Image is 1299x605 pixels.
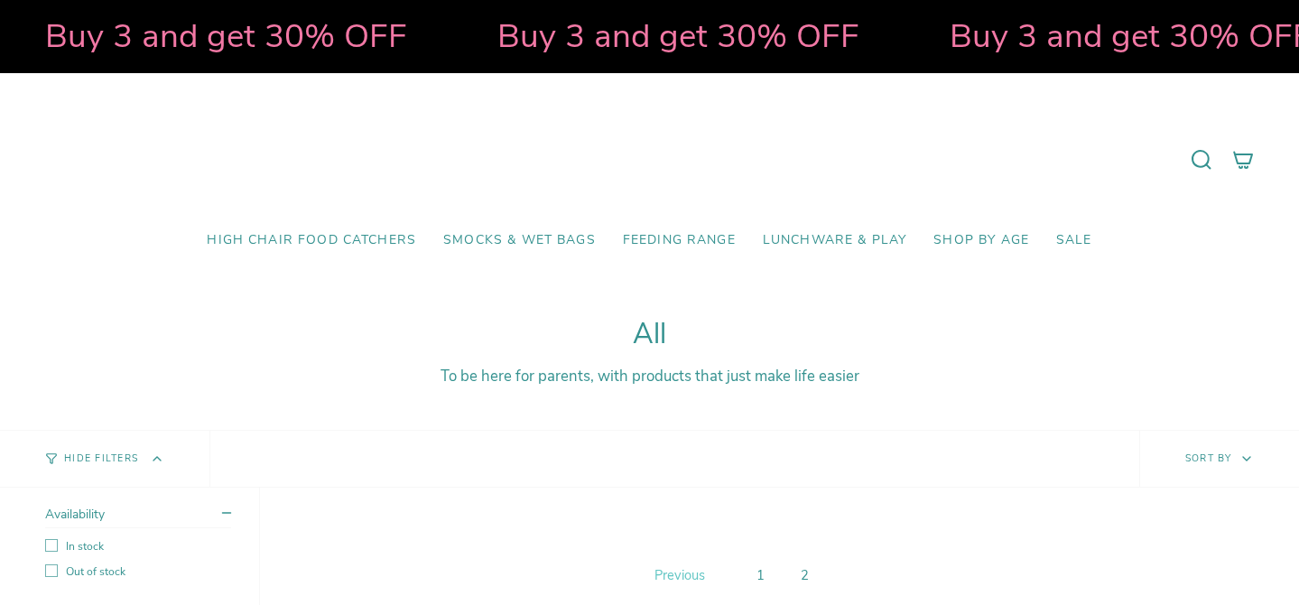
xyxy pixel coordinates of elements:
[45,564,231,579] label: Out of stock
[193,219,430,262] a: High Chair Food Catchers
[45,506,231,528] summary: Availability
[45,539,231,554] label: In stock
[623,233,736,248] span: Feeding Range
[443,233,596,248] span: Smocks & Wet Bags
[650,562,710,589] a: Previous
[1043,219,1106,262] a: SALE
[45,318,1254,351] h1: All
[64,454,138,464] span: Hide Filters
[497,14,859,59] strong: Buy 3 and get 30% OFF
[933,233,1029,248] span: Shop by Age
[749,219,920,262] a: Lunchware & Play
[654,566,705,584] span: Previous
[793,563,816,588] a: 2
[763,233,906,248] span: Lunchware & Play
[494,100,805,219] a: Mumma’s Little Helpers
[1139,431,1299,487] button: Sort by
[920,219,1043,262] a: Shop by Age
[1185,451,1232,465] span: Sort by
[1056,233,1092,248] span: SALE
[609,219,749,262] a: Feeding Range
[207,233,416,248] span: High Chair Food Catchers
[45,506,105,523] span: Availability
[430,219,609,262] a: Smocks & Wet Bags
[441,366,859,386] span: To be here for parents, with products that just make life easier
[749,563,772,588] a: 1
[45,14,407,59] strong: Buy 3 and get 30% OFF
